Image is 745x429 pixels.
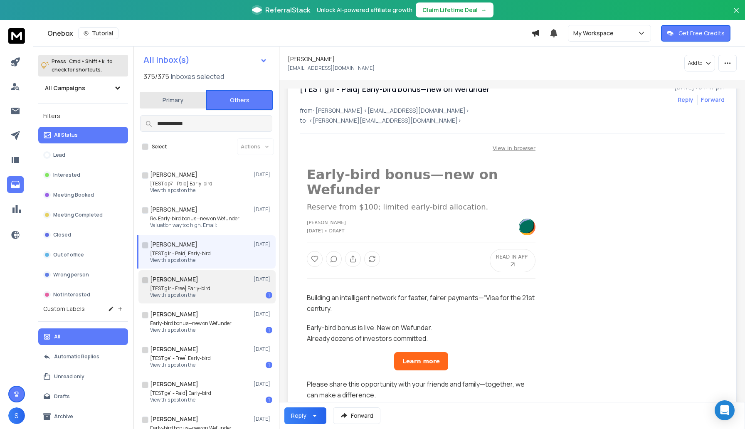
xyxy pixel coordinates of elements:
a: Early-bird bonus—new on Wefunder [307,167,503,197]
button: Unread only [38,368,128,385]
p: Building an intelligent network for faster, fairer payments—“Visa for the 21st century. [307,292,535,314]
button: Closed [38,227,128,243]
h1: All Campaigns [45,84,85,92]
p: [DATE] [254,381,272,387]
h1: [PERSON_NAME] [150,240,197,249]
p: Unread only [54,373,84,380]
time: [DATE] [307,228,323,234]
h3: Custom Labels [43,305,85,313]
button: Archive [38,408,128,425]
p: [EMAIL_ADDRESS][DOMAIN_NAME] [288,65,375,71]
div: ∙ [324,227,327,235]
p: Interested [53,172,80,178]
p: Meeting Completed [53,212,103,218]
p: Get Free Credits [678,29,725,37]
span: Early-bird bonus is live. New on Wefunder. [307,323,432,332]
button: Tutorial [78,27,118,39]
button: Close banner [731,5,742,25]
h1: [PERSON_NAME] [150,170,197,179]
p: Lead [53,152,65,158]
button: Get Free Credits [661,25,730,42]
button: Claim Lifetime Deal→ [416,2,493,17]
p: Please share this opportunity with your friends and family—together, we can make a difference. [307,379,535,400]
p: Meeting Booked [53,192,94,198]
p: [TEST ge1 - Paid] Early-bird [150,390,211,397]
p: to: <[PERSON_NAME][EMAIL_ADDRESS][DOMAIN_NAME]> [300,116,725,125]
p: View this post on the [150,187,212,194]
div: 1 [266,292,272,298]
a: [PERSON_NAME] [307,220,346,225]
p: Not Interested [53,291,90,298]
p: [DATE] [254,171,272,178]
button: All Campaigns [38,80,128,96]
div: Draft [329,227,345,235]
button: All Status [38,127,128,143]
button: Meeting Completed [38,207,128,223]
p: View this post on the [150,397,211,403]
p: Archive [54,413,73,420]
p: [DATE] [254,311,272,318]
p: Unlock AI-powered affiliate growth [317,6,412,14]
div: Onebox [47,27,531,39]
h1: [PERSON_NAME] [150,310,198,318]
h1: [TEST g1r - Paid] Early-bird bonus—new on Wefunder [300,83,490,95]
div: Post header [307,167,535,279]
p: Re: Early-bird bonus—new on Wefunder [150,215,239,222]
h1: [PERSON_NAME] [150,380,198,388]
p: Press to check for shortcuts. [52,57,113,74]
div: 1 [266,397,272,403]
p: My Workspace [573,29,617,37]
h1: [PERSON_NAME] [150,415,198,423]
p: [TEST dp7 - Paid] Early-bird [150,180,212,187]
p: View this post on the [150,292,210,298]
div: 1 [266,362,272,368]
div: Open Intercom Messenger [715,400,735,420]
button: Reply [284,407,326,424]
button: Meeting Booked [38,187,128,203]
p: Out of office [53,251,84,258]
span: Learn more [402,358,440,365]
p: from: [PERSON_NAME] <[EMAIL_ADDRESS][DOMAIN_NAME]> [300,106,725,115]
h3: Reserve from $100; limited early-bird allocation. [307,202,535,212]
p: All Status [54,132,78,138]
button: Others [206,90,273,110]
p: Drafts [54,393,70,400]
button: Forward [333,407,380,424]
h1: [PERSON_NAME] [150,205,197,214]
h3: Filters [38,110,128,122]
span: → [481,6,487,14]
p: [DATE] [254,416,272,422]
p: Closed [53,232,71,238]
h1: [PERSON_NAME] [288,55,335,63]
div: Reply [291,412,306,420]
span: Cmd + Shift + k [68,57,106,66]
p: [DATE] [254,206,272,213]
button: Lead [38,147,128,163]
p: View this post on the [150,257,211,264]
a: READ IN APP [490,249,535,272]
p: View this post on the [150,327,232,333]
h1: [PERSON_NAME] [150,345,198,353]
p: [DATE] [254,241,272,248]
span: ReferralStack [265,5,310,15]
button: S [8,407,25,424]
h1: [PERSON_NAME] [150,275,198,284]
p: Wrong person [53,271,89,278]
button: All [38,328,128,345]
a: View in browser [493,145,535,151]
div: 1 [266,327,272,333]
p: [TEST g1r - Paid] Early-bird [150,250,211,257]
button: Primary [140,91,206,109]
p: Add to [688,60,702,67]
label: Select [152,143,167,150]
button: Interested [38,167,128,183]
h1: All Inbox(s) [143,56,190,64]
p: [DATE] [254,276,272,283]
p: Automatic Replies [54,353,99,360]
button: Automatic Replies [38,348,128,365]
button: All Inbox(s) [137,52,274,68]
button: Wrong person [38,266,128,283]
